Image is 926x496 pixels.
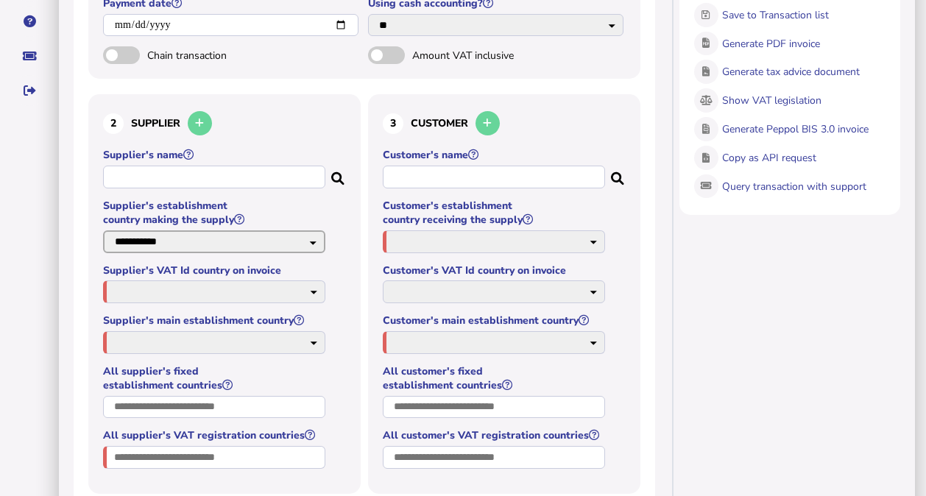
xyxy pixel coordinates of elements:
[188,111,212,135] button: Add a new supplier to the database
[383,263,607,277] label: Customer's VAT Id country on invoice
[103,148,328,162] label: Supplier's name
[383,113,403,134] div: 3
[103,364,328,392] label: All supplier's fixed establishment countries
[412,49,567,63] span: Amount VAT inclusive
[383,199,607,227] label: Customer's establishment country receiving the supply
[476,111,500,135] button: Add a new customer to the database
[383,109,626,138] h3: Customer
[611,168,626,180] i: Search for a dummy customer
[88,94,361,494] section: Define the seller
[383,428,607,442] label: All customer's VAT registration countries
[383,364,607,392] label: All customer's fixed establishment countries
[103,263,328,277] label: Supplier's VAT Id country on invoice
[103,113,124,134] div: 2
[103,109,346,138] h3: Supplier
[14,75,45,106] button: Sign out
[147,49,302,63] span: Chain transaction
[103,313,328,327] label: Supplier's main establishment country
[14,6,45,37] button: Help pages
[103,428,328,442] label: All supplier's VAT registration countries
[383,148,607,162] label: Customer's name
[103,199,328,227] label: Supplier's establishment country making the supply
[14,40,45,71] button: Raise a support ticket
[383,313,607,327] label: Customer's main establishment country
[331,168,346,180] i: Search for a dummy seller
